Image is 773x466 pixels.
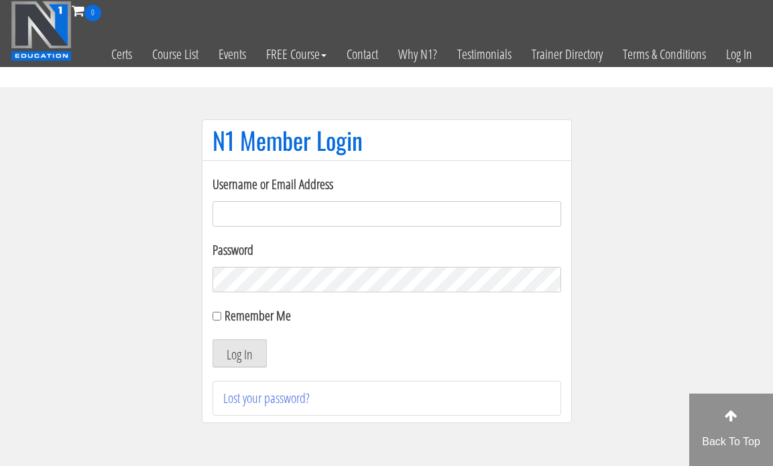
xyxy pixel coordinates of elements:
a: Why N1? [388,21,447,87]
a: Certs [101,21,142,87]
a: 0 [72,1,101,19]
h1: N1 Member Login [213,127,561,154]
button: Log In [213,339,267,367]
a: Testimonials [447,21,522,87]
a: Course List [142,21,209,87]
a: FREE Course [256,21,337,87]
img: n1-education [11,1,72,61]
span: 0 [84,5,101,21]
p: Back To Top [689,434,773,450]
a: Contact [337,21,388,87]
a: Events [209,21,256,87]
label: Username or Email Address [213,174,561,194]
a: Trainer Directory [522,21,613,87]
a: Log In [716,21,762,87]
label: Password [213,240,561,260]
a: Lost your password? [223,389,310,407]
label: Remember Me [225,306,291,325]
a: Terms & Conditions [613,21,716,87]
